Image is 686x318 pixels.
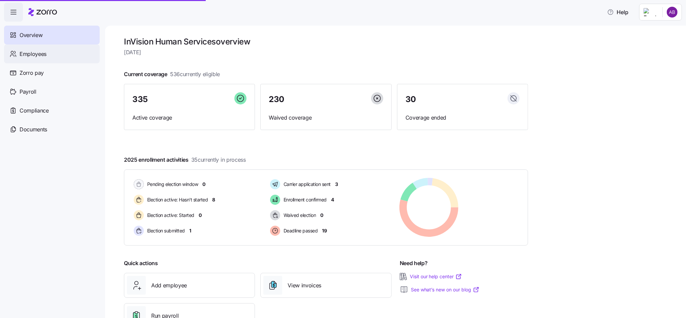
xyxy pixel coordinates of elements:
span: 536 currently eligible [170,70,220,78]
a: Documents [4,120,100,139]
a: Compliance [4,101,100,120]
span: Add employee [151,281,187,290]
span: 335 [132,95,148,103]
span: Need help? [400,259,428,267]
span: [DATE] [124,48,528,57]
span: 1 [189,227,191,234]
span: View invoices [288,281,321,290]
span: Current coverage [124,70,220,78]
a: Zorro pay [4,63,100,82]
span: 230 [269,95,284,103]
a: Payroll [4,82,100,101]
span: Enrollment confirmed [282,196,327,203]
span: 4 [331,196,334,203]
span: Waived election [282,212,316,219]
h1: InVision Human Services overview [124,36,528,47]
span: 19 [322,227,327,234]
a: Overview [4,26,100,44]
span: Pending election window [145,181,198,188]
span: Election active: Started [145,212,194,219]
span: Help [607,8,628,16]
span: Compliance [20,106,49,115]
span: Zorro pay [20,69,44,77]
a: Employees [4,44,100,63]
a: Visit our help center [410,273,462,280]
span: 0 [203,181,206,188]
img: Employer logo [644,8,657,16]
span: Documents [20,125,47,134]
span: 0 [320,212,323,219]
span: 8 [213,196,216,203]
span: Active coverage [132,114,247,122]
span: Coverage ended [405,114,520,122]
span: 3 [335,181,338,188]
span: Quick actions [124,259,158,267]
span: Overview [20,31,42,39]
span: 2025 enrollment activities [124,156,246,164]
span: Employees [20,50,46,58]
span: 35 currently in process [191,156,246,164]
span: Waived coverage [269,114,383,122]
span: Election submitted [145,227,185,234]
img: c6b7e62a50e9d1badab68c8c9b51d0dd [667,7,678,18]
button: Help [602,5,634,19]
span: 30 [405,95,416,103]
span: Election active: Hasn't started [145,196,208,203]
a: See what’s new on our blog [411,286,480,293]
span: Deadline passed [282,227,318,234]
span: Payroll [20,88,36,96]
span: Carrier application sent [282,181,331,188]
span: 0 [199,212,202,219]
